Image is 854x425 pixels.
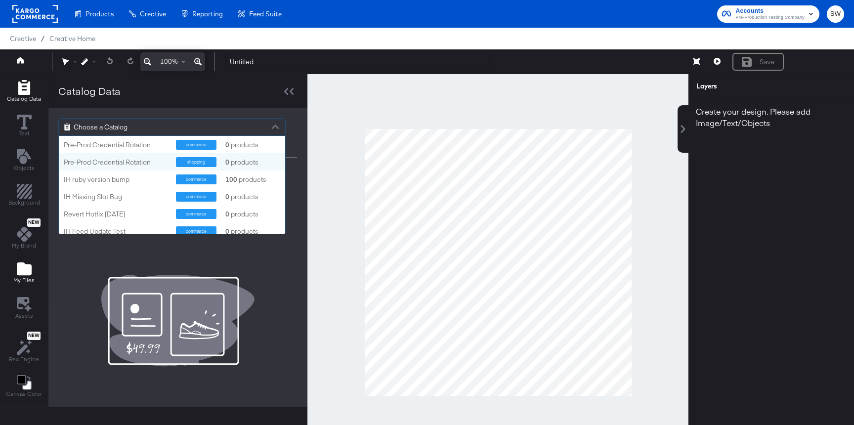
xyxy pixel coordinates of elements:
[64,210,169,219] div: Revert Hotfix [DATE]
[1,78,47,106] button: Add Rectangle
[8,147,41,175] button: Add Text
[64,227,169,236] div: IH Feed Update Test
[224,175,239,184] strong: 100
[14,164,35,172] span: Objects
[224,140,254,150] div: products
[176,192,216,202] div: commerce
[3,329,45,366] button: NewRec Engine
[49,35,95,42] a: Creative Home
[12,242,36,250] span: My Brand
[58,84,121,98] div: Catalog Data
[6,390,42,398] span: Canvas Color
[2,182,46,210] button: Add Rectangle
[8,199,40,207] span: Background
[224,227,231,236] strong: 0
[11,112,38,140] button: Text
[13,276,35,284] span: My Files
[176,174,216,184] div: commerce
[224,210,254,219] div: products
[717,5,819,23] button: AccountsPre-Production Testing Company
[15,312,33,320] span: Assets
[176,209,216,219] div: commerce
[696,82,797,91] div: Layers
[64,192,169,202] div: IH Missing Slot Bug
[6,216,42,253] button: NewMy Brand
[192,10,223,18] span: Reporting
[224,175,254,184] div: products
[224,158,254,167] div: products
[176,157,216,167] div: shopping
[36,35,49,42] span: /
[85,10,114,18] span: Products
[64,140,169,150] div: Pre-Prod Credential Rotation
[27,333,41,339] span: New
[249,10,282,18] span: Feed Suite
[9,355,39,363] span: Rec Engine
[7,259,41,288] button: Add Files
[736,6,805,16] span: Accounts
[10,35,36,42] span: Creative
[64,175,169,184] div: IH ruby version bump
[688,99,854,135] div: Create your design. Please add Image/Text/Objects
[736,14,805,22] span: Pre-Production Testing Company
[160,57,178,66] span: 100%
[19,129,30,137] span: Text
[831,8,840,20] span: SW
[59,136,285,235] div: grid
[224,140,231,150] strong: 0
[224,192,231,202] strong: 0
[224,210,231,219] strong: 0
[176,140,216,150] div: commerce
[827,5,844,23] button: SW
[224,158,231,167] strong: 0
[224,227,254,236] div: products
[140,10,166,18] span: Creative
[9,294,39,323] button: Assets
[27,219,41,226] span: New
[7,95,41,103] span: Catalog Data
[224,192,254,202] div: products
[74,119,128,135] span: Choose a Catalog
[64,158,169,167] div: Pre-Prod Credential Rotation
[176,226,216,236] div: commerce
